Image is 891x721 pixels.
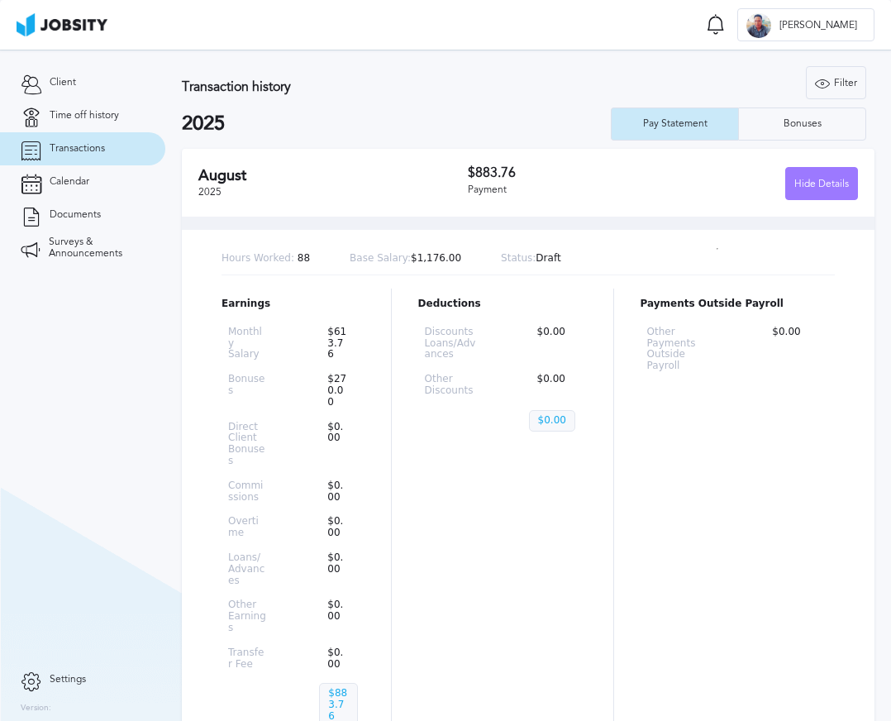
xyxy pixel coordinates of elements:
span: [PERSON_NAME] [771,20,865,31]
p: $0.00 [319,647,357,671]
span: Client [50,77,76,88]
p: Transfer Fee [228,647,266,671]
span: Time off history [50,110,119,122]
button: Filter [806,66,866,99]
p: Overtime [228,516,266,539]
div: Hide Details [786,168,857,201]
p: Discounts Loans/Advances [425,327,476,360]
p: $0.00 [319,552,357,586]
div: Bonuses [775,118,830,130]
button: Hide Details [785,167,858,200]
span: Base Salary: [350,252,411,264]
p: $0.00 [319,516,357,539]
p: Direct Client Bonuses [228,422,266,467]
p: Commissions [228,480,266,504]
h2: 2025 [182,112,611,136]
p: $0.00 [319,599,357,633]
span: 2025 [198,186,222,198]
p: $0.00 [529,374,580,397]
p: $0.00 [529,327,580,360]
p: $0.00 [319,422,357,467]
p: Bonuses [228,374,266,408]
div: Payment [468,184,663,196]
div: Filter [807,67,865,100]
p: Other Discounts [425,374,476,397]
h3: Transaction history [182,79,555,94]
span: Surveys & Announcements [49,236,145,260]
img: ab4bad089aa723f57921c736e9817d99.png [17,13,107,36]
p: Other Payments Outside Payroll [647,327,712,372]
span: Settings [50,674,86,685]
div: K [746,13,771,38]
p: Other Earnings [228,599,266,633]
span: Transactions [50,143,105,155]
span: Calendar [50,176,89,188]
p: Earnings [222,298,364,310]
p: Draft [501,253,561,265]
p: Payments Outside Payroll [641,298,835,310]
span: Hours Worked: [222,252,294,264]
h2: August [198,167,468,184]
p: $613.76 [319,327,357,360]
h3: $883.76 [468,165,663,180]
button: Bonuses [738,107,866,141]
p: Monthly Salary [228,327,266,360]
span: Documents [50,209,101,221]
p: $270.00 [319,374,357,408]
p: Deductions [418,298,587,310]
label: Version: [21,704,51,714]
div: Pay Statement [635,118,716,130]
span: Status: [501,252,536,264]
p: Loans/Advances [228,552,266,586]
p: 88 [222,253,310,265]
p: $0.00 [529,410,575,432]
p: $0.00 [764,327,828,372]
p: $0.00 [319,480,357,504]
button: K[PERSON_NAME] [737,8,874,41]
p: $1,176.00 [350,253,461,265]
button: Pay Statement [611,107,739,141]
